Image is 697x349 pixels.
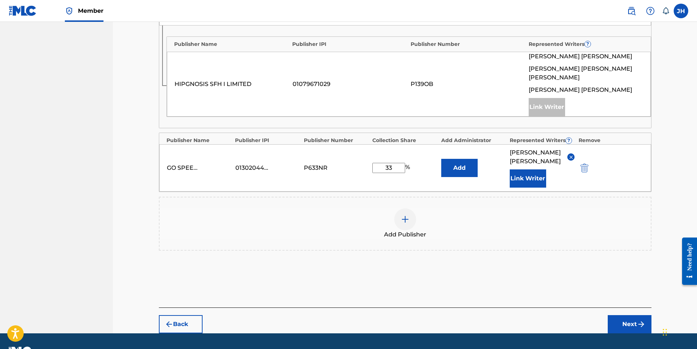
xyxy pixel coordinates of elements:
div: Notifications [662,7,669,15]
img: remove-from-list-button [568,154,574,160]
div: Represented Writers [510,137,575,144]
span: Add Publisher [384,230,426,239]
img: MLC Logo [9,5,37,16]
button: Next [608,315,651,333]
img: 12a2ab48e56ec057fbd8.svg [580,164,588,172]
iframe: Resource Center [677,232,697,291]
img: help [646,7,655,15]
img: 7ee5dd4eb1f8a8e3ef2f.svg [165,320,173,329]
div: Represented Writers [529,40,643,48]
div: Publisher Number [304,137,369,144]
div: Help [643,4,658,18]
div: User Menu [674,4,688,18]
div: P139OB [411,80,525,89]
div: Publisher Number [411,40,525,48]
img: Top Rightsholder [65,7,74,15]
span: [PERSON_NAME] [PERSON_NAME] [529,86,632,94]
span: ? [585,41,591,47]
span: [PERSON_NAME] [PERSON_NAME] [510,148,562,166]
span: [PERSON_NAME] [PERSON_NAME] [PERSON_NAME] [529,64,643,82]
div: 01079671029 [293,80,407,89]
button: Back [159,315,203,333]
span: ? [566,138,572,144]
a: Public Search [624,4,639,18]
button: Link Writer [510,169,546,188]
span: Member [78,7,103,15]
img: search [627,7,636,15]
div: Add Administrator [441,137,506,144]
div: Publisher Name [174,40,289,48]
img: add [401,215,410,224]
div: Publisher IPI [292,40,407,48]
img: f7272a7cc735f4ea7f67.svg [637,320,646,329]
div: Publisher IPI [235,137,300,144]
button: Add [441,159,478,177]
div: Drag [663,321,667,343]
span: % [405,163,412,173]
div: Collection Share [372,137,438,144]
div: Remove [579,137,644,144]
iframe: Chat Widget [661,314,697,349]
span: [PERSON_NAME] [PERSON_NAME] [529,52,632,61]
div: HIPGNOSIS SFH I LIMITED [175,80,289,89]
div: Publisher Name [167,137,232,144]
